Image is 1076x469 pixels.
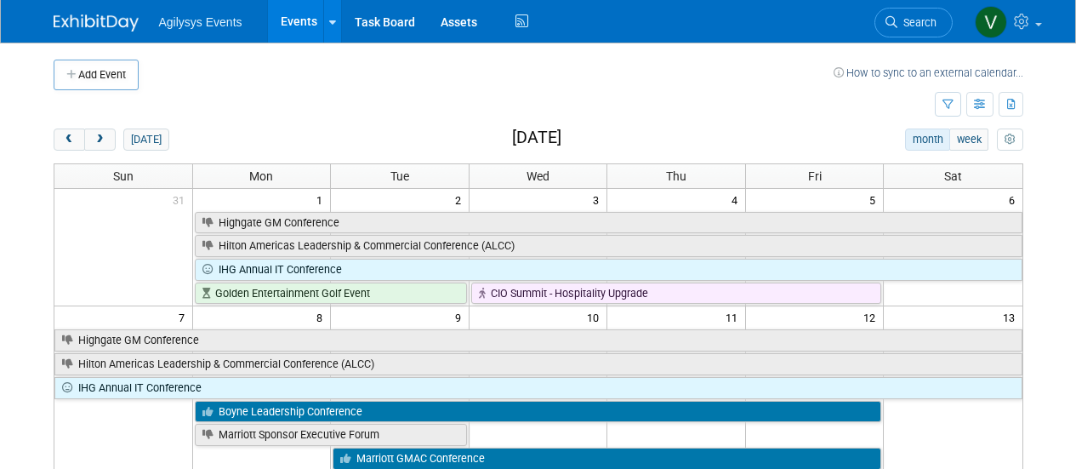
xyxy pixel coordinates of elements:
span: 11 [724,306,745,328]
a: Marriott Sponsor Executive Forum [195,424,467,446]
a: CIO Summit - Hospitality Upgrade [471,283,882,305]
span: Sat [944,169,962,183]
span: 3 [591,189,606,210]
button: month [905,129,950,151]
button: Add Event [54,60,139,90]
img: Vaitiare Munoz [975,6,1007,38]
span: 1 [315,189,330,210]
a: IHG Annual IT Conference [195,259,1022,281]
a: Hilton Americas Leadership & Commercial Conference (ALCC) [195,235,1022,257]
button: prev [54,129,85,151]
span: 5 [868,189,883,210]
span: Search [897,16,937,29]
a: Search [874,8,953,37]
span: Tue [390,169,409,183]
button: myCustomButton [997,129,1022,151]
i: Personalize Calendar [1005,134,1016,146]
span: Sun [113,169,134,183]
h2: [DATE] [512,129,561,147]
a: Hilton Americas Leadership & Commercial Conference (ALCC) [54,353,1022,375]
span: 4 [730,189,745,210]
span: 31 [171,189,192,210]
a: IHG Annual IT Conference [54,377,1022,399]
span: 2 [453,189,469,210]
a: Highgate GM Conference [195,212,1022,234]
span: 12 [862,306,883,328]
span: Thu [666,169,686,183]
a: Boyne Leadership Conference [195,401,882,423]
button: week [949,129,988,151]
span: 13 [1001,306,1022,328]
a: Highgate GM Conference [54,329,1022,352]
span: 10 [585,306,606,328]
button: [DATE] [123,129,168,151]
span: 6 [1007,189,1022,210]
button: next [84,129,116,151]
span: Fri [808,169,822,183]
img: ExhibitDay [54,14,139,31]
span: 8 [315,306,330,328]
span: 9 [453,306,469,328]
span: Wed [527,169,549,183]
a: How to sync to an external calendar... [834,66,1023,79]
span: Mon [249,169,273,183]
a: Golden Entertainment Golf Event [195,283,467,305]
span: Agilysys Events [159,15,242,29]
span: 7 [177,306,192,328]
